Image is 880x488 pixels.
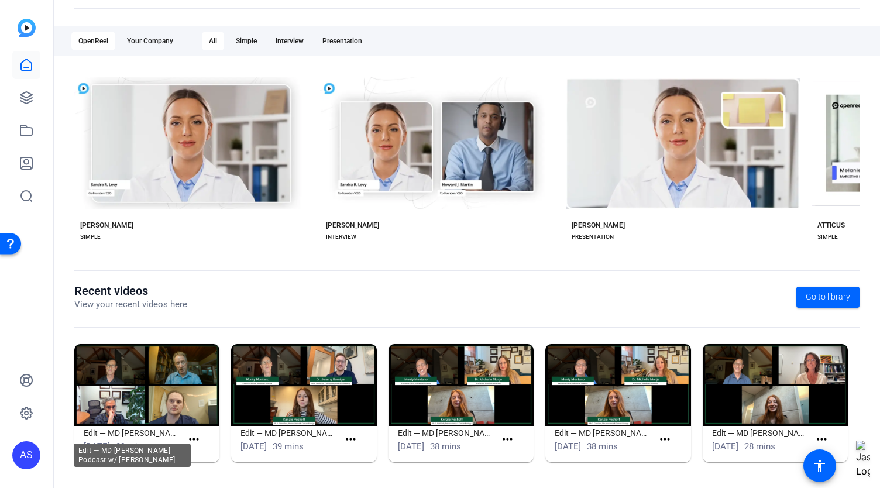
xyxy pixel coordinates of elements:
span: 38 mins [587,441,618,452]
h1: Edit — MD [PERSON_NAME] Podcast w/ [PERSON_NAME] [84,426,182,440]
span: [DATE] [240,441,267,452]
span: 38 mins [430,441,461,452]
div: ATTICUS [817,221,845,230]
div: SIMPLE [80,232,101,242]
img: Edit — MD Anderson w/ Dr. Sloan [703,344,848,426]
div: SIMPLE [817,232,838,242]
h1: Edit — MD [PERSON_NAME] w/ [PERSON_NAME] [712,426,810,440]
mat-icon: more_horiz [814,432,829,447]
h1: Recent videos [74,284,187,298]
span: [DATE] [398,441,424,452]
a: Go to library [796,287,860,308]
div: Presentation [315,32,369,50]
div: [PERSON_NAME] [80,221,133,230]
mat-icon: more_horiz [500,432,515,447]
mat-icon: more_horiz [658,432,672,447]
span: Go to library [806,291,850,303]
div: PRESENTATION [572,232,614,242]
div: Simple [229,32,264,50]
mat-icon: accessibility [813,459,827,473]
h1: Edit — MD [PERSON_NAME] w/ [PERSON_NAME] (Final) [398,426,496,440]
span: [DATE] [555,441,581,452]
mat-icon: more_horiz [343,432,358,447]
div: Your Company [120,32,180,50]
h1: Edit — MD [PERSON_NAME] w/ [PERSON_NAME] (Old Version) [555,426,653,440]
mat-icon: more_horiz [187,432,201,447]
div: AS [12,441,40,469]
img: blue-gradient.svg [18,19,36,37]
h1: Edit — MD [PERSON_NAME] w/ [PERSON_NAME] [240,426,339,440]
div: [PERSON_NAME] [326,221,379,230]
span: [DATE] [712,441,738,452]
div: Edit — MD [PERSON_NAME] Podcast w/ [PERSON_NAME] [74,444,191,467]
div: All [202,32,224,50]
span: 39 mins [273,441,304,452]
img: Edit — MD Anderson w/ Jeremy Borniger [231,344,376,426]
div: OpenReel [71,32,115,50]
div: Interview [269,32,311,50]
div: [PERSON_NAME] [572,221,625,230]
span: 28 mins [744,441,775,452]
img: Edit — MD Anderson w/ Michelle Monje (Old Version) [545,344,690,426]
img: Edit — MD Anderson Podcast w/ Charles Raison [74,344,219,426]
div: INTERVIEW [326,232,356,242]
img: Edit — MD Anderson w/ Michelle Monje (Final) [389,344,534,426]
p: View your recent videos here [74,298,187,311]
